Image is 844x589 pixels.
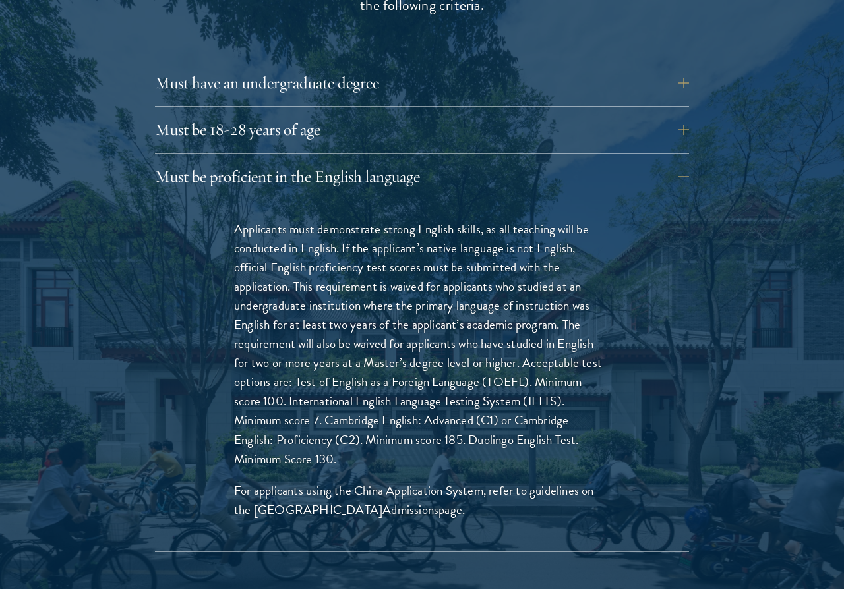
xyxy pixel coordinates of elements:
[234,219,610,468] p: Applicants must demonstrate strong English skills, as all teaching will be conducted in English. ...
[382,500,438,519] a: Admissions
[155,67,689,99] button: Must have an undergraduate degree
[155,161,689,192] button: Must be proficient in the English language
[155,114,689,146] button: Must be 18-28 years of age
[234,481,610,519] p: For applicants using the China Application System, refer to guidelines on the [GEOGRAPHIC_DATA] p...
